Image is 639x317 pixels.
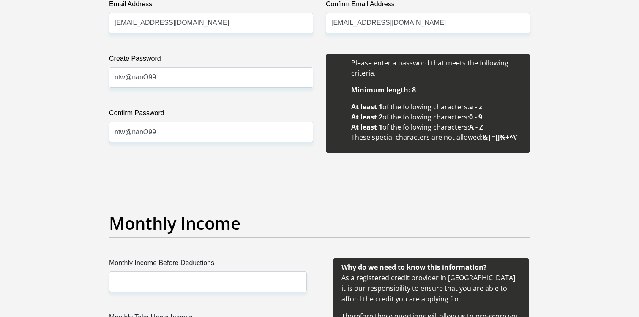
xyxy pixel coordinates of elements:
[351,85,416,95] b: Minimum length: 8
[469,122,483,132] b: A - Z
[351,122,382,132] b: At least 1
[351,112,522,122] li: of the following characters:
[351,132,522,142] li: These special characters are not allowed:
[326,13,530,33] input: Confirm Email Address
[351,112,382,122] b: At least 2
[109,271,307,292] input: Monthly Income Before Deductions
[109,108,313,122] label: Confirm Password
[351,102,522,112] li: of the following characters:
[109,54,313,67] label: Create Password
[109,258,307,271] label: Monthly Income Before Deductions
[341,263,487,272] b: Why do we need to know this information?
[469,102,482,111] b: a - z
[109,122,313,142] input: Confirm Password
[109,213,530,233] h2: Monthly Income
[351,122,522,132] li: of the following characters:
[351,102,382,111] b: At least 1
[483,133,518,142] b: &|=[]%+^\'
[109,67,313,88] input: Create Password
[351,58,522,78] li: Please enter a password that meets the following criteria.
[109,13,313,33] input: Email Address
[469,112,482,122] b: 0 - 9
